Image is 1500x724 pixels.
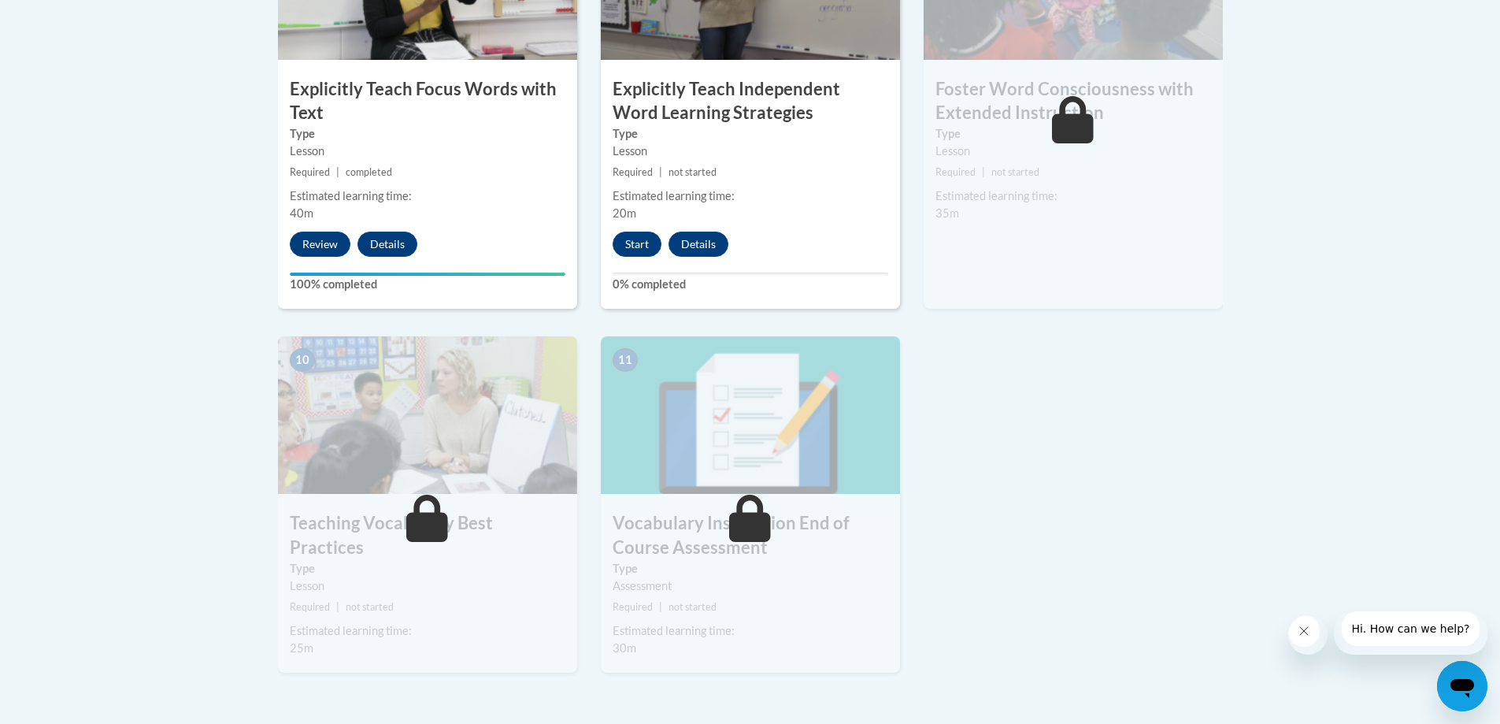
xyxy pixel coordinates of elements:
[1437,661,1487,711] iframe: Button to launch messaging window
[290,166,330,178] span: Required
[278,511,577,560] h3: Teaching Vocabulary Best Practices
[290,622,565,640] div: Estimated learning time:
[290,560,565,577] label: Type
[290,232,350,257] button: Review
[290,641,313,655] span: 25m
[991,166,1039,178] span: not started
[613,601,653,613] span: Required
[346,601,394,613] span: not started
[1334,611,1487,655] iframe: Message from company
[613,577,888,595] div: Assessment
[613,206,636,220] span: 20m
[613,232,661,257] button: Start
[290,206,313,220] span: 40m
[290,125,565,143] label: Type
[1288,615,1328,655] iframe: Close message
[924,77,1223,126] h3: Foster Word Consciousness with Extended Instruction
[290,577,565,595] div: Lesson
[935,187,1211,205] div: Estimated learning time:
[336,601,339,613] span: |
[935,143,1211,160] div: Lesson
[601,336,900,494] img: Course Image
[613,125,888,143] label: Type
[336,166,339,178] span: |
[601,511,900,560] h3: Vocabulary Instruction End of Course Assessment
[659,601,662,613] span: |
[669,232,728,257] button: Details
[935,125,1211,143] label: Type
[357,232,417,257] button: Details
[613,560,888,577] label: Type
[346,166,392,178] span: completed
[982,166,985,178] span: |
[290,276,565,293] label: 100% completed
[613,187,888,205] div: Estimated learning time:
[290,143,565,160] div: Lesson
[613,641,636,655] span: 30m
[613,166,653,178] span: Required
[290,273,565,276] div: Your progress
[601,77,900,126] h3: Explicitly Teach Independent Word Learning Strategies
[613,348,638,372] span: 11
[278,336,577,494] img: Course Image
[669,601,717,613] span: not started
[613,276,888,293] label: 0% completed
[659,166,662,178] span: |
[613,143,888,160] div: Lesson
[935,206,959,220] span: 35m
[290,348,315,372] span: 10
[935,166,976,178] span: Required
[669,166,717,178] span: not started
[290,601,330,613] span: Required
[278,77,577,126] h3: Explicitly Teach Focus Words with Text
[613,622,888,640] div: Estimated learning time:
[290,187,565,205] div: Estimated learning time:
